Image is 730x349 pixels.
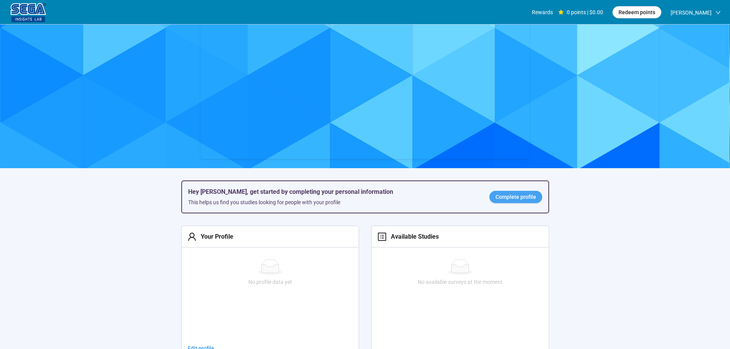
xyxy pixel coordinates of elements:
[558,10,564,15] span: star
[495,193,536,201] span: Complete profile
[377,232,387,241] span: profile
[612,6,661,18] button: Redeem points
[715,10,721,15] span: down
[375,278,546,286] div: No available surveys at the moment
[187,232,197,241] span: user
[188,187,477,197] h5: Hey [PERSON_NAME], get started by completing your personal information
[197,232,233,241] div: Your Profile
[671,0,712,25] span: [PERSON_NAME]
[185,278,356,286] div: No profile data yet
[188,198,477,206] div: This helps us find you studies looking for people with your profile
[489,191,542,203] a: Complete profile
[387,232,439,241] div: Available Studies
[618,8,655,16] span: Redeem points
